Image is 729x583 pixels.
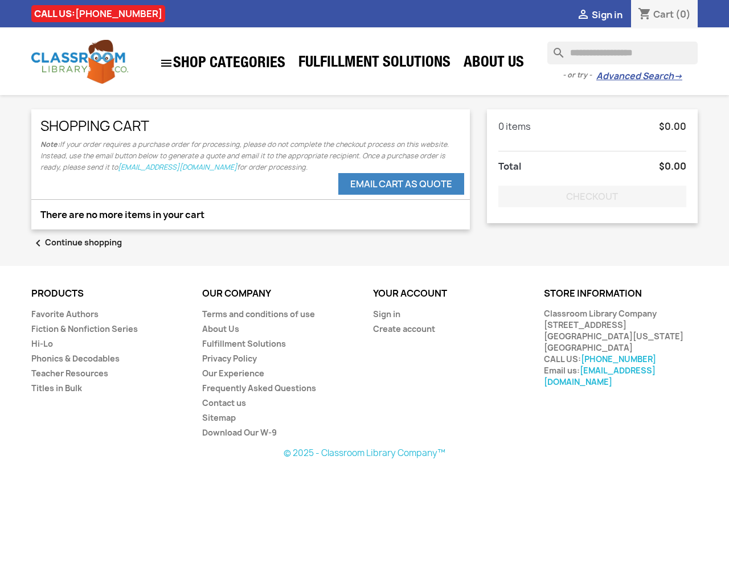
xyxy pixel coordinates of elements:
[284,447,445,459] a: © 2025 - Classroom Library Company™
[653,8,674,20] span: Cart
[638,8,652,22] i: shopping_cart
[31,309,99,319] a: Favorite Authors
[31,338,53,349] a: Hi-Lo
[498,160,521,173] span: Total
[40,208,204,221] span: There are no more items in your cart
[202,412,236,423] a: Sitemap
[544,365,656,387] a: [EMAIL_ADDRESS][DOMAIN_NAME]
[547,42,698,64] input: Search
[547,42,561,55] i: search
[202,338,286,349] a: Fulfillment Solutions
[338,173,464,195] button: eMail Cart as Quote
[202,353,257,364] a: Privacy Policy
[31,368,108,379] a: Teacher Resources
[563,69,596,81] span: - or try -
[373,323,435,334] a: Create account
[202,368,264,379] a: Our Experience
[40,139,461,173] p: If your order requires a purchase order for processing, please do not complete the checkout proce...
[31,353,120,364] a: Phonics & Decodables
[31,289,185,299] p: Products
[75,7,162,20] a: [PHONE_NUMBER]
[576,9,590,22] i: 
[293,52,456,75] a: Fulfillment Solutions
[202,289,356,299] p: Our company
[659,121,686,132] span: $0.00
[544,308,698,388] div: Classroom Library Company [STREET_ADDRESS] [GEOGRAPHIC_DATA][US_STATE] [GEOGRAPHIC_DATA] CALL US:...
[202,427,277,438] a: Download Our W-9
[202,397,246,408] a: Contact us
[674,71,682,82] span: →
[544,289,698,299] p: Store information
[202,383,316,393] a: Frequently Asked Questions
[202,323,239,334] a: About Us
[159,56,173,70] i: 
[373,309,400,319] a: Sign in
[40,118,461,133] h1: Shopping Cart
[118,162,237,172] a: [EMAIL_ADDRESS][DOMAIN_NAME]
[498,120,531,133] span: 0 items
[31,236,45,250] i: chevron_left
[576,9,622,21] a:  Sign in
[31,323,138,334] a: Fiction & Nonfiction Series
[581,354,656,364] a: [PHONE_NUMBER]
[498,186,686,207] button: Checkout
[458,52,530,75] a: About Us
[31,237,122,248] a: chevron_leftContinue shopping
[592,9,622,21] span: Sign in
[373,287,447,299] a: Your account
[40,139,60,149] b: Note:
[31,383,82,393] a: Titles in Bulk
[202,309,315,319] a: Terms and conditions of use
[596,71,682,82] a: Advanced Search→
[675,8,691,20] span: (0)
[154,51,291,76] a: SHOP CATEGORIES
[31,40,128,84] img: Classroom Library Company
[659,161,686,172] span: $0.00
[31,5,165,22] div: CALL US:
